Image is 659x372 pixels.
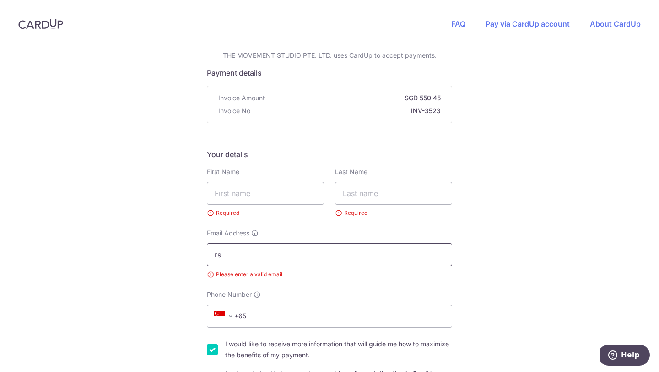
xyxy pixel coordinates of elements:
a: FAQ [451,19,465,28]
label: Last Name [335,167,367,176]
img: CardUp [18,18,63,29]
label: First Name [207,167,239,176]
label: I would like to receive more information that will guide me how to maximize the benefits of my pa... [225,339,452,361]
a: Pay via CardUp account [486,19,570,28]
a: About CardUp [590,19,641,28]
small: Required [207,208,324,218]
iframe: Opens a widget where you can find more information [600,345,650,367]
h5: Payment details [207,67,452,78]
input: First name [207,182,324,205]
span: +65 [214,311,236,322]
span: Phone Number [207,290,252,299]
h5: Your details [207,149,452,160]
input: Last name [335,182,452,205]
span: Email Address [207,229,249,238]
span: Invoice Amount [218,93,265,103]
strong: INV-3523 [254,106,441,115]
span: Invoice No [218,106,250,115]
input: Email address [207,243,452,266]
p: THE MOVEMENT STUDIO PTE. LTD. uses CardUp to accept payments. [207,51,452,60]
span: +65 [211,311,253,322]
small: Please enter a valid email [207,270,452,279]
strong: SGD 550.45 [269,93,441,103]
small: Required [335,208,452,218]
